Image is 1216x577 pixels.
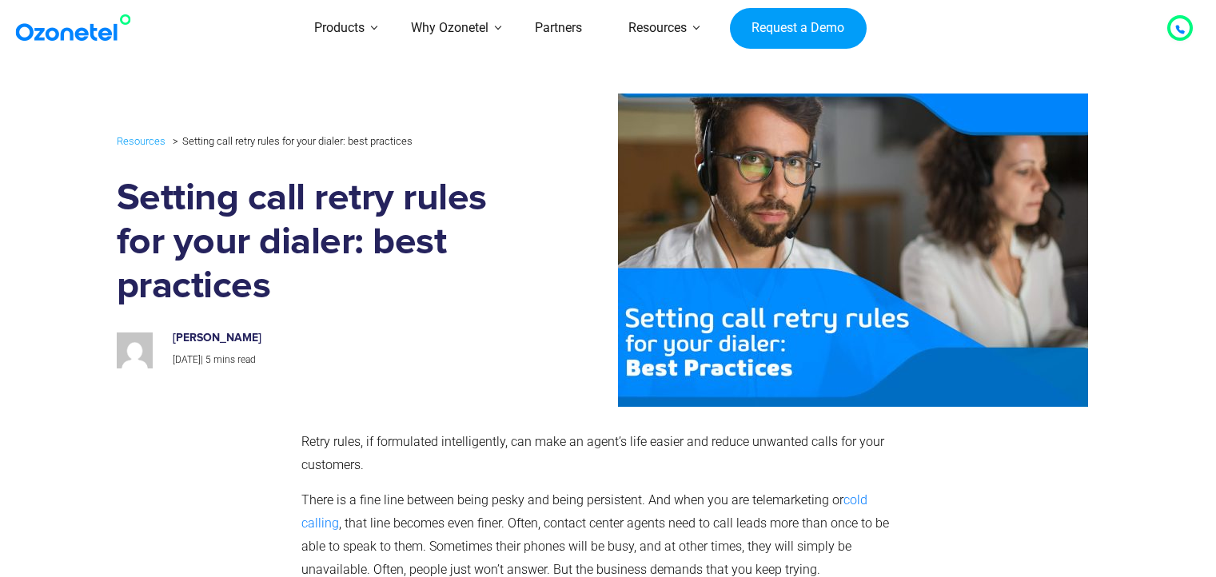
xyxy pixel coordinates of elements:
a: Request a Demo [730,8,867,50]
span: [DATE] [173,354,201,365]
img: 4b37bf29a85883ff6b7148a8970fe41aab027afb6e69c8ab3d6dde174307cbd0 [117,332,153,368]
p: Retry rules, if formulated intelligently, can make an agent’s life easier and reduce unwanted cal... [301,431,908,477]
h6: [PERSON_NAME] [173,332,510,345]
li: Setting call retry rules for your dialer: best practices [169,131,413,151]
p: | [173,352,510,369]
h1: Setting call retry rules for your dialer: best practices [117,177,527,308]
span: mins read [213,354,256,365]
a: Resources [117,132,165,150]
span: 5 [205,354,211,365]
